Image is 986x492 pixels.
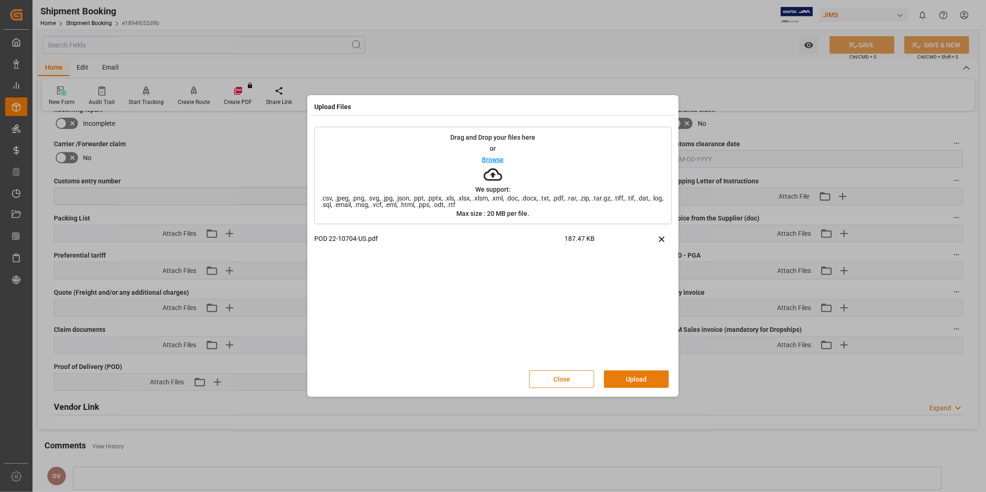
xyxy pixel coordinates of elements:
[564,234,628,250] span: 187.47 KB
[314,234,564,244] p: POD 22-10704-US.pdf
[482,156,504,163] p: Browse
[490,145,496,152] p: or
[314,127,672,224] div: Drag and Drop your files hereorBrowseWe support:.csv, .jpeg, .png, .svg, .jpg, .json, .ppt, .pptx...
[315,195,671,208] span: .csv, .jpeg, .png, .svg, .jpg, .json, .ppt, .pptx, .xls, .xlsx, .xlsm, .xml, .doc, .docx, .txt, ....
[457,210,530,217] p: Max size : 20 MB per file.
[604,370,669,388] button: Upload
[475,186,511,193] p: We support:
[451,134,536,141] p: Drag and Drop your files here
[314,102,351,112] h4: Upload Files
[529,370,594,388] button: Close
